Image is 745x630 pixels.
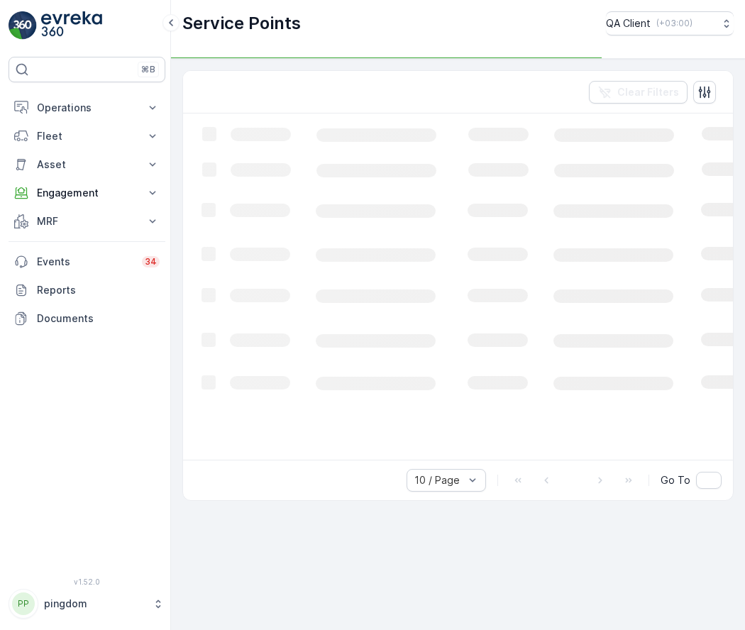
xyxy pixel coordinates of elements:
button: Fleet [9,122,165,150]
p: pingdom [44,597,145,611]
button: MRF [9,207,165,236]
button: QA Client(+03:00) [606,11,734,35]
p: MRF [37,214,137,228]
a: Documents [9,304,165,333]
p: Fleet [37,129,137,143]
a: Events34 [9,248,165,276]
img: logo_light-DOdMpM7g.png [41,11,102,40]
p: Clear Filters [617,85,679,99]
button: Clear Filters [589,81,688,104]
button: Asset [9,150,165,179]
button: Engagement [9,179,165,207]
button: PPpingdom [9,589,165,619]
p: ( +03:00 ) [656,18,692,29]
p: 34 [145,256,157,267]
p: Reports [37,283,160,297]
p: Documents [37,311,160,326]
p: Engagement [37,186,137,200]
p: ⌘B [141,64,155,75]
div: PP [12,592,35,615]
a: Reports [9,276,165,304]
img: logo [9,11,37,40]
p: Asset [37,157,137,172]
p: Events [37,255,133,269]
span: Go To [661,473,690,487]
p: Service Points [182,12,301,35]
p: Operations [37,101,137,115]
span: v 1.52.0 [9,577,165,586]
p: QA Client [606,16,651,31]
button: Operations [9,94,165,122]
